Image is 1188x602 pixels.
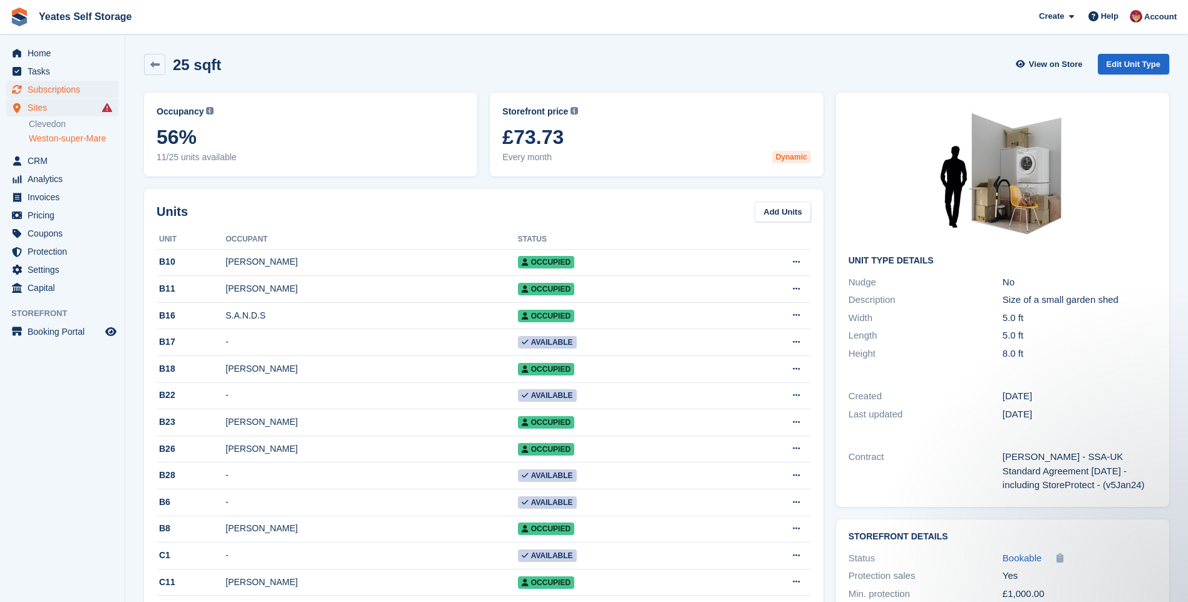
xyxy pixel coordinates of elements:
[6,99,118,116] a: menu
[518,523,574,535] span: Occupied
[1003,553,1042,563] span: Bookable
[28,323,103,340] span: Booking Portal
[1144,11,1177,23] span: Account
[157,105,204,118] span: Occupancy
[6,323,118,340] a: menu
[28,261,103,278] span: Settings
[225,230,517,250] th: Occupant
[849,329,1003,343] div: Length
[518,256,574,268] span: Occupied
[1003,450,1157,492] div: [PERSON_NAME] - SSA-UK Standard Agreement [DATE] - including StoreProtect - (v5Jan24)
[225,362,517,375] div: [PERSON_NAME]
[518,389,577,402] span: Available
[518,576,574,589] span: Occupied
[157,335,225,349] div: B17
[225,576,517,589] div: [PERSON_NAME]
[6,243,118,260] a: menu
[34,6,137,27] a: Yeates Self Storage
[157,282,225,295] div: B11
[849,293,1003,307] div: Description
[6,207,118,224] a: menu
[1003,293,1157,307] div: Size of a small garden shed
[157,522,225,535] div: B8
[849,407,1003,422] div: Last updated
[518,230,721,250] th: Status
[518,283,574,295] span: Occupied
[225,462,517,489] td: -
[225,442,517,456] div: [PERSON_NAME]
[225,382,517,409] td: -
[157,389,225,402] div: B22
[11,307,125,320] span: Storefront
[225,416,517,429] div: [PERSON_NAME]
[157,151,465,164] span: 11/25 units available
[10,8,29,26] img: stora-icon-8386f47178a22dfd0bd8f6a31ec36ba5ce8667c1dd55bd0f319d3a0aa187defe.svg
[157,255,225,268] div: B10
[518,549,577,562] span: Available
[755,202,810,222] a: Add Units
[6,170,118,188] a: menu
[206,107,214,115] img: icon-info-grey-7440780725fd019a000dd9b08b2336e03edf1995a4989e88bcd33f0948082b44.svg
[28,225,103,242] span: Coupons
[6,188,118,206] a: menu
[1015,54,1088,74] a: View on Store
[1003,569,1157,583] div: Yes
[772,151,811,163] div: Dynamic
[1003,407,1157,422] div: [DATE]
[518,443,574,456] span: Occupied
[849,587,1003,601] div: Min. protection
[1003,551,1042,566] a: Bookable
[849,551,1003,566] div: Status
[518,469,577,482] span: Available
[1003,311,1157,325] div: 5.0 ft
[103,324,118,339] a: Preview store
[29,133,118,145] a: Weston-super-Mare
[28,63,103,80] span: Tasks
[6,225,118,242] a: menu
[28,152,103,170] span: CRM
[157,202,188,221] h2: Units
[849,569,1003,583] div: Protection sales
[157,126,465,148] span: 56%
[849,275,1003,290] div: Nudge
[157,442,225,456] div: B26
[1003,329,1157,343] div: 5.0 ft
[225,489,517,516] td: -
[157,496,225,509] div: B6
[28,279,103,297] span: Capital
[518,310,574,322] span: Occupied
[571,107,578,115] img: icon-info-grey-7440780725fd019a000dd9b08b2336e03edf1995a4989e88bcd33f0948082b44.svg
[1003,347,1157,361] div: 8.0 ft
[29,118,118,130] a: Clevedon
[6,261,118,278] a: menu
[1101,10,1118,23] span: Help
[173,56,221,73] h2: 25 sqft
[502,105,568,118] span: Storefront price
[28,243,103,260] span: Protection
[6,44,118,62] a: menu
[225,543,517,569] td: -
[518,363,574,375] span: Occupied
[502,151,810,164] span: Every month
[6,81,118,98] a: menu
[6,152,118,170] a: menu
[225,309,517,322] div: S.A.N.D.S
[849,311,1003,325] div: Width
[28,188,103,206] span: Invoices
[157,309,225,322] div: B16
[849,389,1003,404] div: Created
[849,256,1157,266] h2: Unit Type details
[28,44,103,62] span: Home
[1003,275,1157,290] div: No
[849,450,1003,492] div: Contract
[518,416,574,429] span: Occupied
[28,170,103,188] span: Analytics
[1003,587,1157,601] div: £1,000.00
[28,81,103,98] span: Subscriptions
[1130,10,1142,23] img: Wendie Tanner
[157,230,225,250] th: Unit
[849,532,1157,542] h2: Storefront Details
[909,105,1097,246] img: 25-sqft-unit.jpg
[502,126,810,148] span: £73.73
[6,63,118,80] a: menu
